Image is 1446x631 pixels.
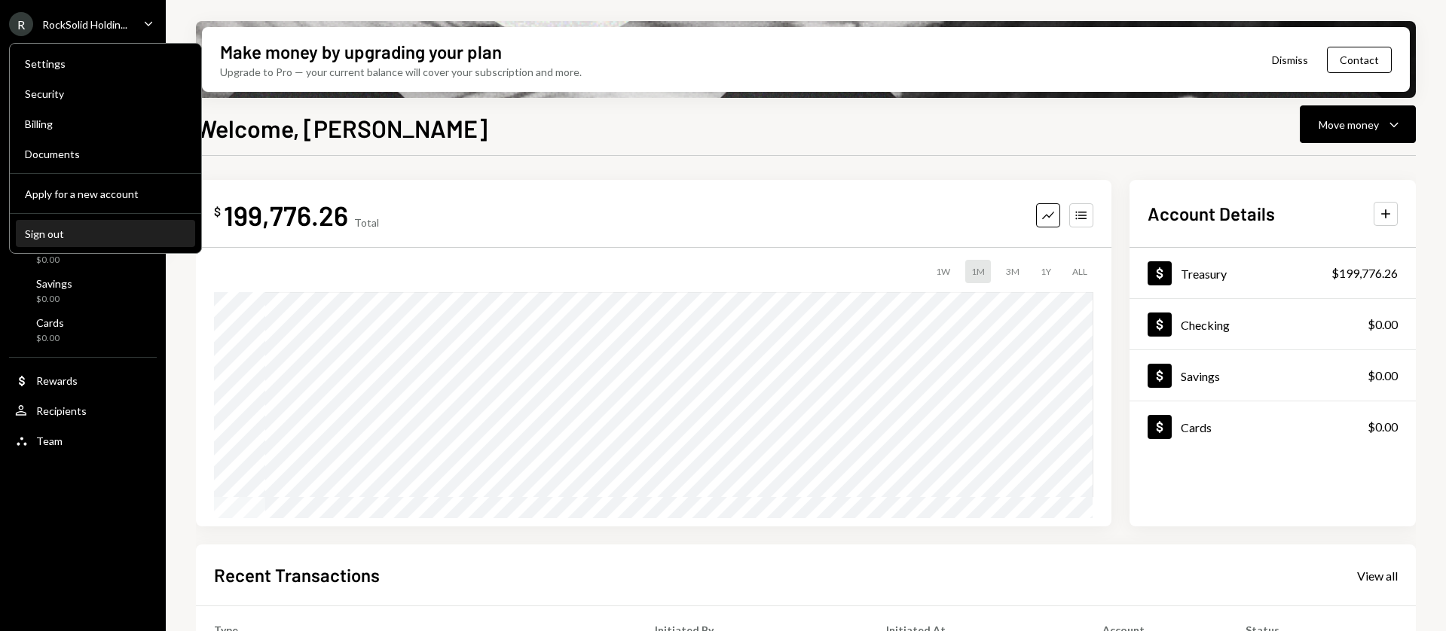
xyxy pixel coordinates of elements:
[220,64,582,80] div: Upgrade to Pro — your current balance will cover your subscription and more.
[9,367,157,394] a: Rewards
[36,316,64,329] div: Cards
[36,293,72,306] div: $0.00
[224,198,348,232] div: 199,776.26
[1368,367,1398,385] div: $0.00
[1181,318,1230,332] div: Checking
[36,254,81,267] div: $0.00
[16,50,195,77] a: Settings
[1130,248,1416,298] a: Treasury$199,776.26
[1148,201,1275,226] h2: Account Details
[1130,401,1416,452] a: Cards$0.00
[930,260,956,283] div: 1W
[1368,315,1398,334] div: $0.00
[16,110,195,137] a: Billing
[25,148,186,160] div: Documents
[16,140,195,167] a: Documents
[16,181,195,208] button: Apply for a new account
[1327,47,1392,73] button: Contact
[36,404,87,417] div: Recipients
[1035,260,1057,283] div: 1Y
[25,57,186,70] div: Settings
[1300,105,1416,143] button: Move money
[214,204,221,219] div: $
[1331,264,1398,282] div: $199,776.26
[25,117,186,130] div: Billing
[1130,299,1416,349] a: Checking$0.00
[9,12,33,36] div: R
[1368,418,1398,436] div: $0.00
[25,227,186,240] div: Sign out
[36,434,63,447] div: Team
[196,113,488,143] h1: Welcome, [PERSON_NAME]
[9,427,157,454] a: Team
[214,562,380,587] h2: Recent Transactions
[42,18,127,31] div: RockSolid Holdin...
[1253,42,1327,78] button: Dismiss
[25,187,186,200] div: Apply for a new account
[16,221,195,248] button: Sign out
[36,374,78,387] div: Rewards
[1066,260,1093,283] div: ALL
[1130,350,1416,401] a: Savings$0.00
[354,216,379,229] div: Total
[1181,267,1227,281] div: Treasury
[1319,117,1379,133] div: Move money
[1181,369,1220,383] div: Savings
[1357,567,1398,584] a: View all
[9,273,157,309] a: Savings$0.00
[1181,420,1212,434] div: Cards
[25,87,186,100] div: Security
[36,277,72,290] div: Savings
[9,397,157,424] a: Recipients
[9,312,157,348] a: Cards$0.00
[36,332,64,345] div: $0.00
[965,260,991,283] div: 1M
[16,80,195,107] a: Security
[220,39,502,64] div: Make money by upgrading your plan
[1357,569,1398,584] div: View all
[1000,260,1026,283] div: 3M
